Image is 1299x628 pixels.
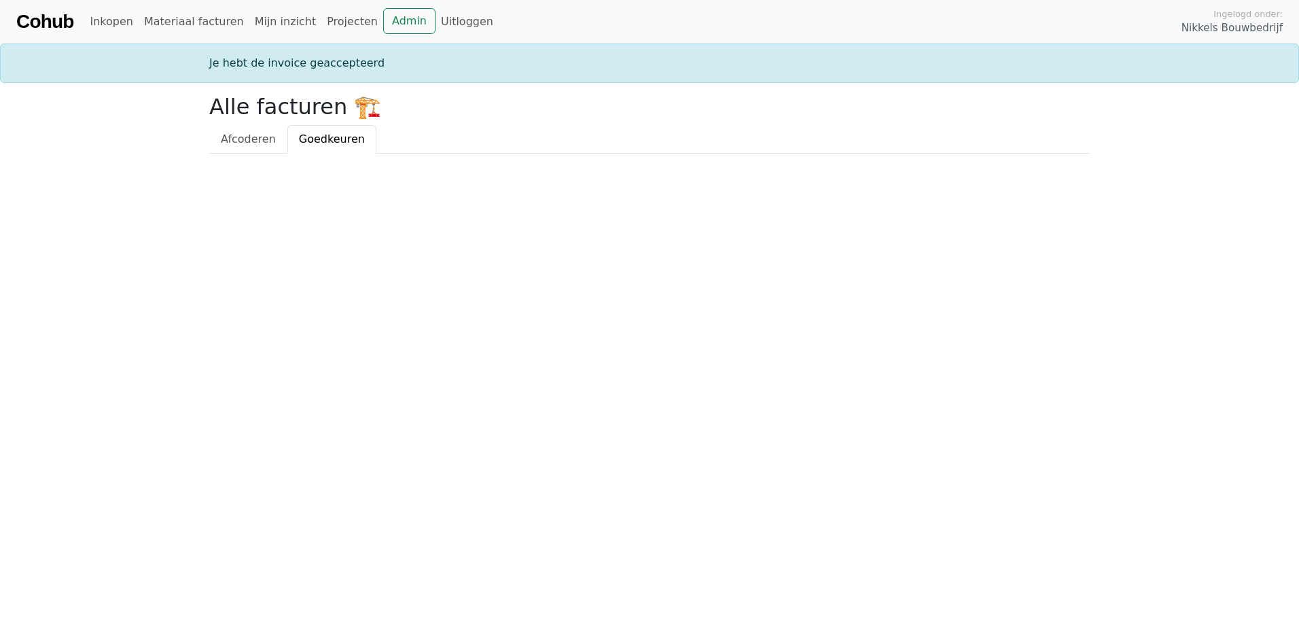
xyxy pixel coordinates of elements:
[321,8,383,35] a: Projecten
[287,125,376,154] a: Goedkeuren
[435,8,499,35] a: Uitloggen
[16,5,73,38] a: Cohub
[1213,7,1283,20] span: Ingelogd onder:
[209,125,287,154] a: Afcoderen
[201,55,1098,71] div: Je hebt de invoice geaccepteerd
[1181,20,1283,36] span: Nikkels Bouwbedrijf
[139,8,249,35] a: Materiaal facturen
[221,133,276,145] span: Afcoderen
[209,94,1090,120] h2: Alle facturen 🏗️
[249,8,322,35] a: Mijn inzicht
[84,8,138,35] a: Inkopen
[299,133,365,145] span: Goedkeuren
[383,8,435,34] a: Admin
